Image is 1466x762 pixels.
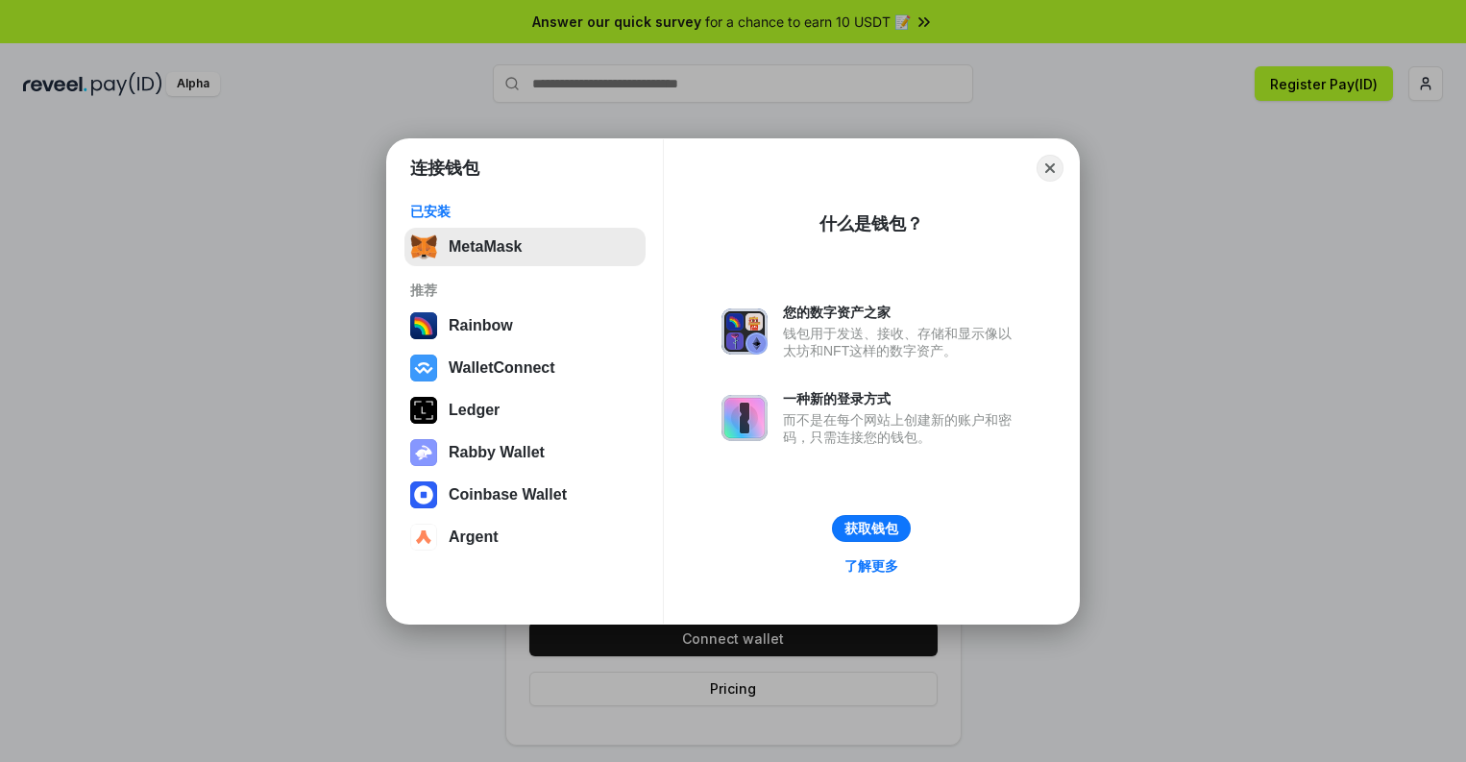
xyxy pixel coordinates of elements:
div: 什么是钱包？ [819,212,923,235]
button: WalletConnect [404,349,646,387]
div: Rainbow [449,317,513,334]
img: svg+xml,%3Csvg%20width%3D%2228%22%20height%3D%2228%22%20viewBox%3D%220%200%2028%2028%22%20fill%3D... [410,355,437,381]
div: 而不是在每个网站上创建新的账户和密码，只需连接您的钱包。 [783,411,1021,446]
img: svg+xml,%3Csvg%20xmlns%3D%22http%3A%2F%2Fwww.w3.org%2F2000%2Fsvg%22%20fill%3D%22none%22%20viewBox... [721,395,768,441]
div: Coinbase Wallet [449,486,567,504]
div: Rabby Wallet [449,444,545,461]
div: 了解更多 [844,557,898,575]
button: Rainbow [404,307,646,345]
div: Ledger [449,402,500,419]
img: svg+xml,%3Csvg%20fill%3D%22none%22%20height%3D%2233%22%20viewBox%3D%220%200%2035%2033%22%20width%... [410,234,437,260]
div: 推荐 [410,282,640,299]
div: 获取钱包 [844,520,898,537]
img: svg+xml,%3Csvg%20width%3D%2228%22%20height%3D%2228%22%20viewBox%3D%220%200%2028%2028%22%20fill%3D... [410,524,437,551]
div: Argent [449,528,499,546]
button: 获取钱包 [832,515,911,542]
button: Coinbase Wallet [404,476,646,514]
div: WalletConnect [449,359,555,377]
a: 了解更多 [833,553,910,578]
button: Close [1037,155,1063,182]
img: svg+xml,%3Csvg%20width%3D%22120%22%20height%3D%22120%22%20viewBox%3D%220%200%20120%20120%22%20fil... [410,312,437,339]
button: Ledger [404,391,646,430]
img: svg+xml,%3Csvg%20xmlns%3D%22http%3A%2F%2Fwww.w3.org%2F2000%2Fsvg%22%20fill%3D%22none%22%20viewBox... [410,439,437,466]
img: svg+xml,%3Csvg%20xmlns%3D%22http%3A%2F%2Fwww.w3.org%2F2000%2Fsvg%22%20fill%3D%22none%22%20viewBox... [721,308,768,355]
h1: 连接钱包 [410,157,479,180]
img: svg+xml,%3Csvg%20width%3D%2228%22%20height%3D%2228%22%20viewBox%3D%220%200%2028%2028%22%20fill%3D... [410,481,437,508]
button: Rabby Wallet [404,433,646,472]
button: Argent [404,518,646,556]
button: MetaMask [404,228,646,266]
div: 已安装 [410,203,640,220]
img: svg+xml,%3Csvg%20xmlns%3D%22http%3A%2F%2Fwww.w3.org%2F2000%2Fsvg%22%20width%3D%2228%22%20height%3... [410,397,437,424]
div: 您的数字资产之家 [783,304,1021,321]
div: 一种新的登录方式 [783,390,1021,407]
div: 钱包用于发送、接收、存储和显示像以太坊和NFT这样的数字资产。 [783,325,1021,359]
div: MetaMask [449,238,522,256]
